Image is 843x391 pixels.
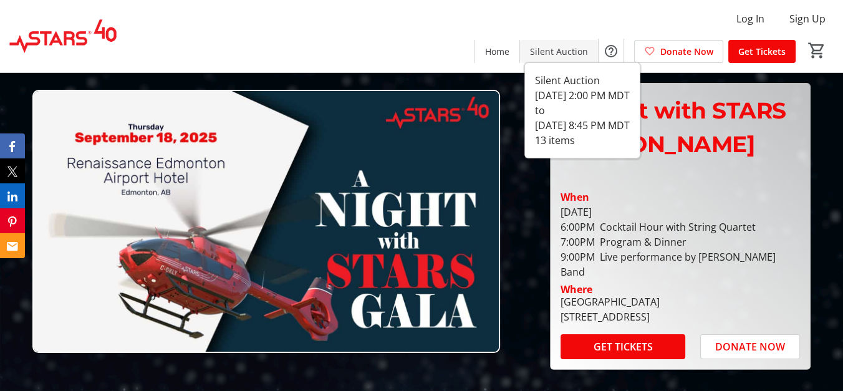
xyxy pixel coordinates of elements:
[561,334,686,359] button: GET TICKETS
[738,45,786,58] span: Get Tickets
[485,45,509,58] span: Home
[561,294,660,309] div: [GEOGRAPHIC_DATA]
[806,39,828,62] button: Cart
[535,103,630,118] div: to
[561,97,786,158] span: A Night with STARS [PERSON_NAME]
[561,190,589,205] div: When
[700,334,800,359] button: DONATE NOW
[561,284,592,294] div: Where
[535,73,630,88] div: Silent Auction
[726,9,774,29] button: Log In
[736,11,764,26] span: Log In
[7,5,118,67] img: STARS's Logo
[634,40,723,63] a: Donate Now
[535,88,630,103] div: [DATE] 2:00 PM MDT
[535,118,630,133] div: [DATE] 8:45 PM MDT
[728,40,796,63] a: Get Tickets
[593,339,652,354] span: GET TICKETS
[789,11,826,26] span: Sign Up
[660,45,713,58] span: Donate Now
[520,40,598,63] a: Silent Auction
[779,9,836,29] button: Sign Up
[561,309,660,324] div: [STREET_ADDRESS]
[599,39,624,64] button: Help
[475,40,519,63] a: Home
[715,339,785,354] span: DONATE NOW
[530,45,588,58] span: Silent Auction
[561,205,801,279] div: [DATE] 6:00PM Cocktail Hour with String Quartet 7:00PM Program & Dinner 9:00PM Live performance b...
[32,90,501,353] img: Campaign CTA Media Photo
[535,133,630,148] div: 13 items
